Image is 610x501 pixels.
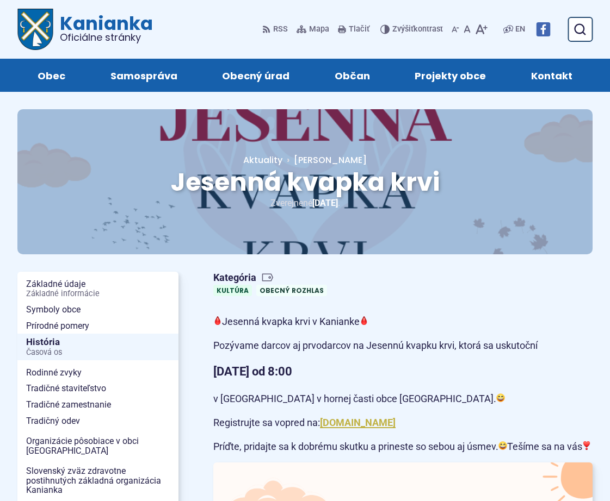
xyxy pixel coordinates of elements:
span: EN [515,23,525,36]
span: Symboly obce [26,302,170,318]
p: v [GEOGRAPHIC_DATA] v hornej časti obce [GEOGRAPHIC_DATA]. [213,391,593,408]
a: Mapa [294,18,331,41]
span: Obec [38,59,65,92]
span: Rodinné zvyky [26,365,170,381]
a: Tradičné zamestnanie [17,397,178,413]
span: História [26,334,170,360]
span: Samospráva [110,59,177,92]
span: [DATE] [312,198,338,208]
a: RSS [262,18,290,41]
img: piktogram kvapka krvi [213,316,222,325]
a: Kontakt [520,59,584,92]
span: Slovenský zväz zdravotne postihnutých základná organizácia Kanianka [26,463,170,498]
a: Rodinné zvyky [17,365,178,381]
a: Obecný rozhlas [256,285,327,296]
span: Jesenná kvapka krvi [171,165,440,199]
span: Základné informácie [26,290,170,298]
a: Občan [323,59,382,92]
a: Organizácie pôsobiace v obci [GEOGRAPHIC_DATA] [17,433,178,459]
span: Kanianka [53,14,153,42]
span: Kategória [213,272,331,284]
p: Zverejnené . [52,196,558,210]
span: Tradičný odev [26,413,170,429]
span: Oficiálne stránky [60,33,153,42]
img: piktogram srdce ako výkričník [582,441,591,450]
a: Obecný úrad [211,59,301,92]
strong: [DATE] od 8:00 [213,365,292,378]
p: Príďte, pridajte sa k dobrému skutku a prineste so sebou aj úsmev. Tešíme sa na vás [213,439,593,455]
a: Tradičné staviteľstvo [17,380,178,397]
span: Tradičné staviteľstvo [26,380,170,397]
a: Aktuality [243,154,282,166]
span: Kontakt [531,59,572,92]
img: piktogram kvapka krvi [360,316,368,325]
a: Symboly obce [17,302,178,318]
a: Prírodné pomery [17,318,178,334]
button: Zmenšiť veľkosť písma [449,18,461,41]
button: Nastaviť pôvodnú veľkosť písma [461,18,473,41]
span: Zvýšiť [392,24,414,34]
img: Prejsť na domovskú stránku [17,9,53,50]
p: Jesenná kvapka krvi v Kanianke [213,314,593,330]
a: Projekty obce [403,59,498,92]
a: Tradičný odev [17,413,178,429]
a: Slovenský zväz zdravotne postihnutých základná organizácia Kanianka [17,463,178,498]
button: Zvýšiťkontrast [380,18,445,41]
p: Registrujte sa vopred na: [213,415,593,431]
a: [DOMAIN_NAME] [320,417,396,428]
a: EN [513,23,527,36]
span: Mapa [309,23,329,36]
button: Zväčšiť veľkosť písma [473,18,490,41]
a: [PERSON_NAME] [282,154,367,166]
span: kontrast [392,25,443,34]
a: Logo Kanianka, prejsť na domovskú stránku. [17,9,153,50]
img: emotikon úsmev [498,441,507,450]
button: Tlačiť [336,18,372,41]
span: Obecný úrad [222,59,289,92]
span: Tlačiť [349,25,369,34]
a: Obec [26,59,77,92]
span: Organizácie pôsobiace v obci [GEOGRAPHIC_DATA] [26,433,170,459]
span: Projekty obce [415,59,486,92]
img: Prejsť na Facebook stránku [536,22,550,36]
span: [PERSON_NAME] [294,154,367,166]
span: Základné údaje [26,276,170,302]
img: emotikon úsmev [496,393,505,402]
span: Časová os [26,348,170,357]
span: Občan [335,59,370,92]
a: Základné údajeZákladné informácie [17,276,178,302]
a: Samospráva [99,59,189,92]
span: RSS [273,23,288,36]
span: Prírodné pomery [26,318,170,334]
a: HistóriaČasová os [17,334,178,360]
a: Kultúra [213,285,252,296]
p: Pozývame darcov aj prvodarcov na Jesennú kvapku krvi, ktorá sa uskutoční [213,337,593,354]
span: Tradičné zamestnanie [26,397,170,413]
